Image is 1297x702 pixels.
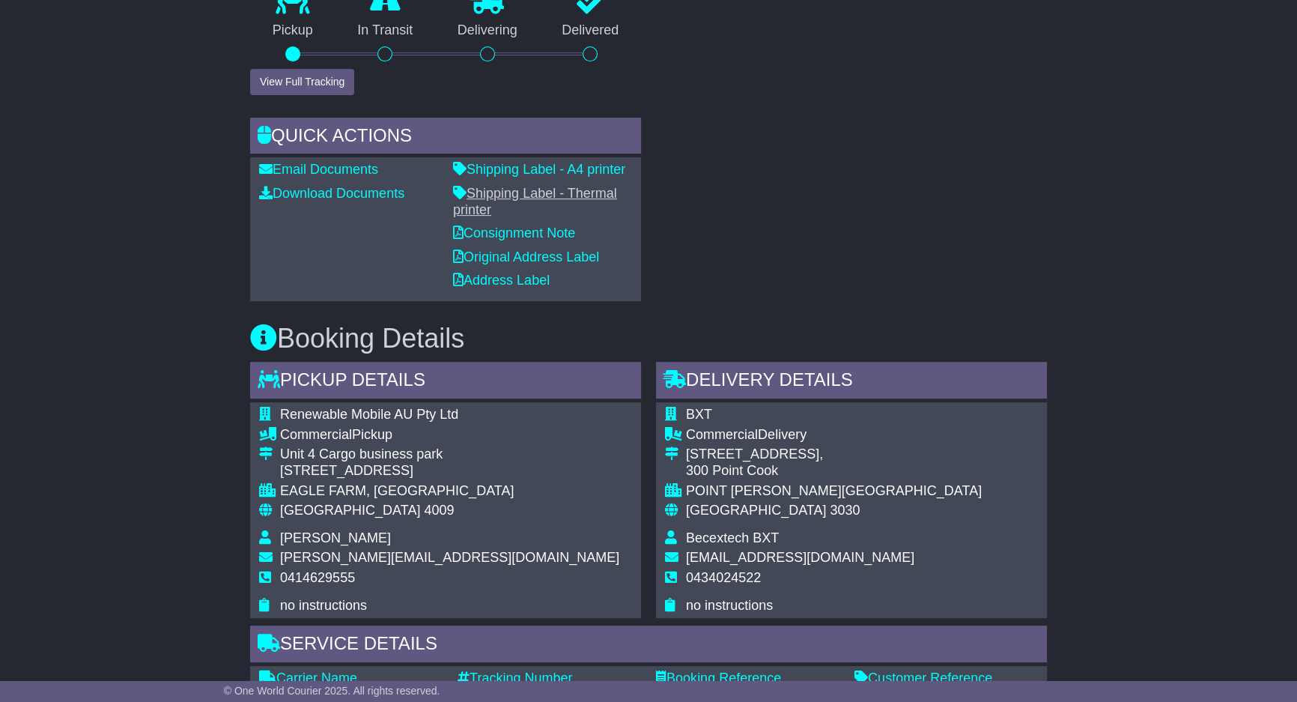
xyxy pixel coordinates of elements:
[250,626,1047,666] div: Service Details
[424,503,454,518] span: 4009
[250,118,641,158] div: Quick Actions
[335,22,436,39] p: In Transit
[280,570,355,585] span: 0414629555
[656,671,839,687] div: Booking Reference
[435,22,540,39] p: Delivering
[686,550,914,565] span: [EMAIL_ADDRESS][DOMAIN_NAME]
[686,427,982,444] div: Delivery
[280,550,619,565] span: [PERSON_NAME][EMAIL_ADDRESS][DOMAIN_NAME]
[259,671,443,687] div: Carrier Name
[280,447,619,463] div: Unit 4 Cargo business park
[686,530,779,545] span: Becextech BXT
[453,162,625,177] a: Shipping Label - A4 printer
[656,362,1047,402] div: Delivery Details
[250,324,1047,354] h3: Booking Details
[830,503,860,518] span: 3030
[259,186,404,201] a: Download Documents
[250,22,335,39] p: Pickup
[280,427,352,442] span: Commercial
[686,503,826,518] span: [GEOGRAPHIC_DATA]
[224,685,440,697] span: © One World Courier 2025. All rights reserved.
[250,362,641,402] div: Pickup Details
[453,273,550,288] a: Address Label
[280,463,619,479] div: [STREET_ADDRESS]
[259,162,378,177] a: Email Documents
[540,22,642,39] p: Delivered
[280,598,367,613] span: no instructions
[453,249,599,264] a: Original Address Label
[458,671,641,687] div: Tracking Number
[686,447,982,463] div: [STREET_ADDRESS],
[686,427,758,442] span: Commercial
[280,427,619,444] div: Pickup
[250,69,354,95] button: View Full Tracking
[453,226,575,240] a: Consignment Note
[686,463,982,479] div: 300 Point Cook
[280,503,420,518] span: [GEOGRAPHIC_DATA]
[280,530,391,545] span: [PERSON_NAME]
[280,483,619,500] div: EAGLE FARM, [GEOGRAPHIC_DATA]
[280,407,458,422] span: Renewable Mobile AU Pty Ltd
[686,407,712,422] span: BXT
[686,570,761,585] span: 0434024522
[453,186,617,217] a: Shipping Label - Thermal printer
[854,671,1038,687] div: Customer Reference
[686,483,982,500] div: POINT [PERSON_NAME][GEOGRAPHIC_DATA]
[686,598,773,613] span: no instructions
